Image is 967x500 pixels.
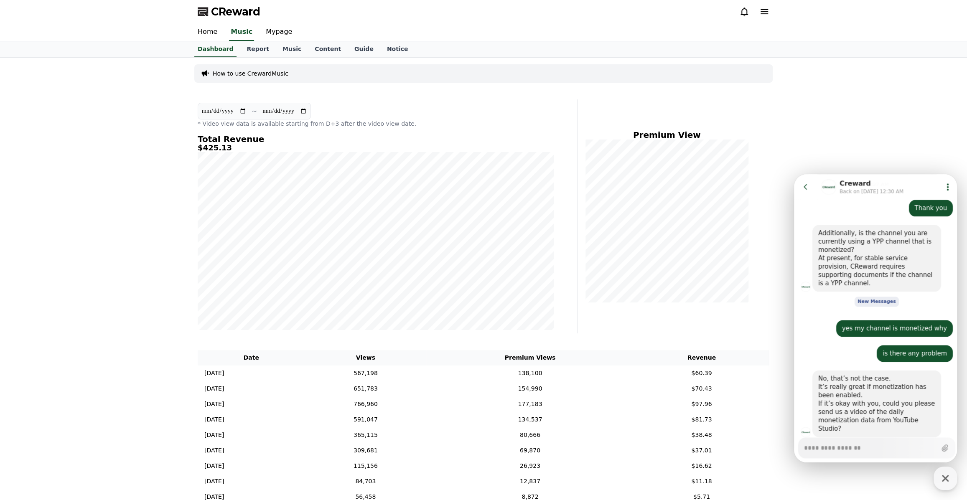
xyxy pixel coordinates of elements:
th: Date [198,350,305,365]
a: Music [229,23,254,41]
td: 12,837 [426,474,634,489]
td: $16.62 [634,458,769,474]
a: How to use CrewardMusic [213,69,288,78]
p: [DATE] [204,384,224,393]
a: Music [276,41,308,57]
p: [DATE] [204,446,224,455]
td: 134,537 [426,412,634,427]
td: $60.39 [634,365,769,381]
a: Dashboard [194,41,237,57]
h4: Premium View [584,130,749,140]
p: [DATE] [204,462,224,470]
td: 80,666 [426,427,634,443]
p: [DATE] [204,415,224,424]
td: $11.18 [634,474,769,489]
td: $81.73 [634,412,769,427]
p: [DATE] [204,369,224,378]
a: CReward [198,5,260,18]
td: 138,100 [426,365,634,381]
a: Notice [380,41,415,57]
td: 567,198 [305,365,427,381]
td: 309,681 [305,443,427,458]
td: $38.48 [634,427,769,443]
td: $37.01 [634,443,769,458]
td: 84,703 [305,474,427,489]
h5: $425.13 [198,144,554,152]
th: Views [305,350,427,365]
p: [DATE] [204,400,224,409]
td: 26,923 [426,458,634,474]
td: 766,960 [305,396,427,412]
td: 115,156 [305,458,427,474]
iframe: Channel chat [794,174,957,462]
th: Revenue [634,350,769,365]
span: CReward [211,5,260,18]
a: Report [240,41,276,57]
p: ~ [252,106,257,116]
a: Home [191,23,224,41]
a: Content [308,41,348,57]
a: Mypage [259,23,299,41]
td: 69,870 [426,443,634,458]
td: $70.43 [634,381,769,396]
td: 154,990 [426,381,634,396]
td: 651,783 [305,381,427,396]
td: 591,047 [305,412,427,427]
h4: Total Revenue [198,135,554,144]
p: [DATE] [204,431,224,439]
p: * Video view data is available starting from D+3 after the video view date. [198,119,554,128]
a: Guide [348,41,380,57]
td: 365,115 [305,427,427,443]
th: Premium Views [426,350,634,365]
td: 177,183 [426,396,634,412]
p: [DATE] [204,477,224,486]
td: $97.96 [634,396,769,412]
